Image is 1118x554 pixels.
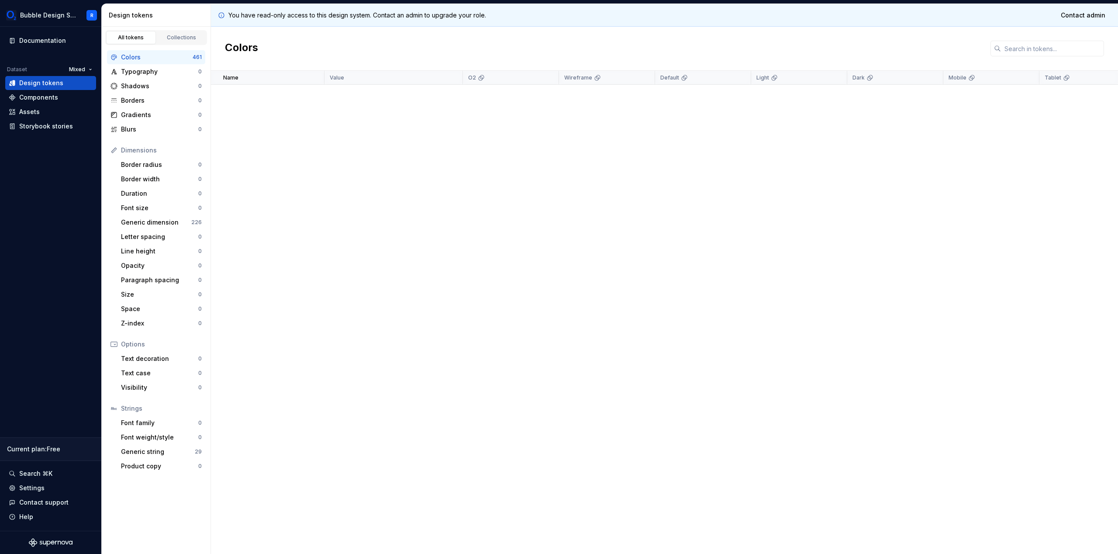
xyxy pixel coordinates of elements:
[117,259,205,273] a: Opacity0
[121,53,193,62] div: Colors
[193,54,202,61] div: 461
[121,204,198,212] div: Font size
[109,34,153,41] div: All tokens
[198,291,202,298] div: 0
[1061,11,1105,20] span: Contact admin
[117,416,205,430] a: Font family0
[121,111,198,119] div: Gradients
[90,12,93,19] div: R
[19,498,69,507] div: Contact support
[121,419,198,427] div: Font family
[5,510,96,524] button: Help
[198,248,202,255] div: 0
[117,366,205,380] a: Text case0
[117,201,205,215] a: Font size0
[117,215,205,229] a: Generic dimension226
[20,11,76,20] div: Bubble Design System
[117,187,205,201] a: Duration0
[191,219,202,226] div: 226
[5,495,96,509] button: Contact support
[195,448,202,455] div: 29
[121,160,198,169] div: Border radius
[19,122,73,131] div: Storybook stories
[117,381,205,395] a: Visibility0
[19,79,63,87] div: Design tokens
[107,79,205,93] a: Shadows0
[6,10,17,21] img: 1a847f6c-1245-4c66-adf2-ab3a177fc91e.png
[121,125,198,134] div: Blurs
[198,277,202,284] div: 0
[121,67,198,76] div: Typography
[198,176,202,183] div: 0
[564,74,592,81] p: Wireframe
[121,82,198,90] div: Shadows
[5,105,96,119] a: Assets
[69,66,85,73] span: Mixed
[107,122,205,136] a: Blurs0
[5,467,96,481] button: Search ⌘K
[19,469,52,478] div: Search ⌘K
[107,65,205,79] a: Typography0
[121,319,198,328] div: Z-index
[117,230,205,244] a: Letter spacing0
[121,404,202,413] div: Strings
[19,93,58,102] div: Components
[852,74,865,81] p: Dark
[107,50,205,64] a: Colors461
[117,172,205,186] a: Border width0
[121,261,198,270] div: Opacity
[225,41,258,56] h2: Colors
[198,190,202,197] div: 0
[121,218,191,227] div: Generic dimension
[117,302,205,316] a: Space0
[5,481,96,495] a: Settings
[121,369,198,377] div: Text case
[5,90,96,104] a: Components
[223,74,238,81] p: Name
[121,232,198,241] div: Letter spacing
[117,430,205,444] a: Font weight/style0
[198,233,202,240] div: 0
[19,107,40,116] div: Assets
[117,287,205,301] a: Size0
[121,305,198,313] div: Space
[1055,7,1111,23] a: Contact admin
[117,158,205,172] a: Border radius0
[121,340,202,349] div: Options
[198,320,202,327] div: 0
[117,445,205,459] a: Generic string29
[198,161,202,168] div: 0
[5,34,96,48] a: Documentation
[117,316,205,330] a: Z-index0
[468,74,476,81] p: O2
[65,63,96,76] button: Mixed
[198,97,202,104] div: 0
[5,119,96,133] a: Storybook stories
[198,68,202,75] div: 0
[198,305,202,312] div: 0
[7,66,27,73] div: Dataset
[198,204,202,211] div: 0
[121,433,198,442] div: Font weight/style
[107,108,205,122] a: Gradients0
[121,462,198,471] div: Product copy
[198,111,202,118] div: 0
[121,354,198,363] div: Text decoration
[121,146,202,155] div: Dimensions
[198,262,202,269] div: 0
[198,463,202,470] div: 0
[198,126,202,133] div: 0
[107,93,205,107] a: Borders0
[29,538,72,547] svg: Supernova Logo
[117,273,205,287] a: Paragraph spacing0
[949,74,966,81] p: Mobile
[121,247,198,256] div: Line height
[660,74,679,81] p: Default
[117,459,205,473] a: Product copy0
[121,276,198,284] div: Paragraph spacing
[1045,74,1061,81] p: Tablet
[19,36,66,45] div: Documentation
[19,512,33,521] div: Help
[121,290,198,299] div: Size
